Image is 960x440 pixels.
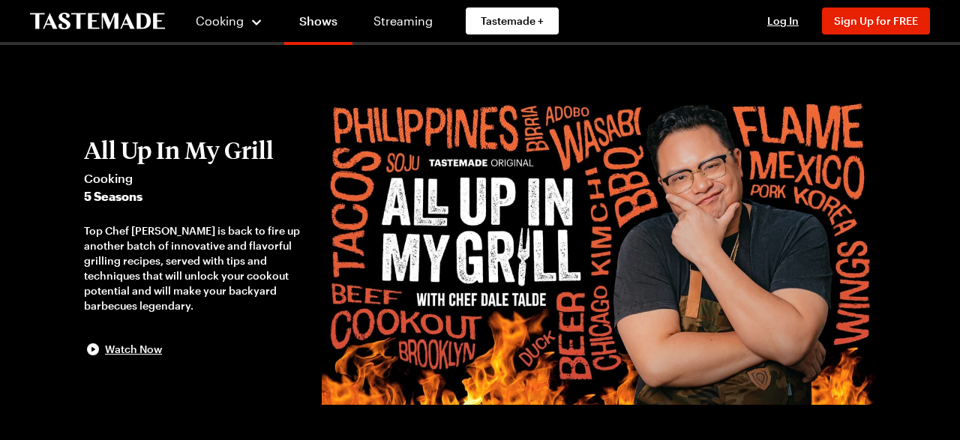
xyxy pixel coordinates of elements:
button: All Up In My GrillCooking5 SeasonsTop Chef [PERSON_NAME] is back to fire up another batch of inno... [84,136,307,358]
div: Top Chef [PERSON_NAME] is back to fire up another batch of innovative and flavorful grilling reci... [84,223,307,313]
a: Shows [284,3,352,45]
span: Cooking [84,169,307,187]
a: Tastemade + [466,7,559,34]
h2: All Up In My Grill [84,136,307,163]
span: Watch Now [105,342,162,357]
span: 5 Seasons [84,187,307,205]
button: Sign Up for FREE [822,7,930,34]
span: Log In [767,14,799,27]
span: Sign Up for FREE [834,14,918,27]
span: Tastemade + [481,13,544,28]
button: Cooking [195,3,263,39]
a: To Tastemade Home Page [30,13,165,30]
span: Cooking [196,13,244,28]
button: Log In [753,13,813,28]
img: All Up In My Grill [322,90,876,405]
